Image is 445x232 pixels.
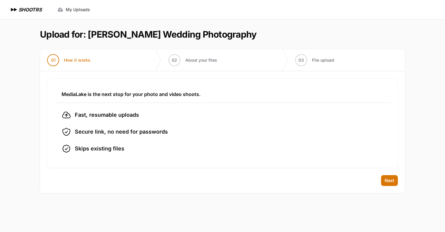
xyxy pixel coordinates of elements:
[19,6,42,13] h1: SHOOTRS
[75,144,124,153] span: Skips existing files
[64,57,90,63] span: How it works
[66,7,90,13] span: My Uploads
[172,57,177,63] span: 02
[288,49,341,71] button: 03 File upload
[161,49,224,71] button: 02 About your files
[10,6,42,13] a: SHOOTRS SHOOTRS
[10,6,19,13] img: SHOOTRS
[40,29,256,40] h1: Upload for: [PERSON_NAME] Wedding Photography
[312,57,334,63] span: File upload
[51,57,56,63] span: 01
[75,111,139,119] span: Fast, resumable uploads
[381,175,398,186] button: Next
[185,57,217,63] span: About your files
[40,49,98,71] button: 01 How it works
[385,178,394,184] span: Next
[298,57,304,63] span: 03
[75,128,168,136] span: Secure link, no need for passwords
[62,91,383,98] h3: MediaLake is the next stop for your photo and video shoots.
[54,4,94,15] a: My Uploads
